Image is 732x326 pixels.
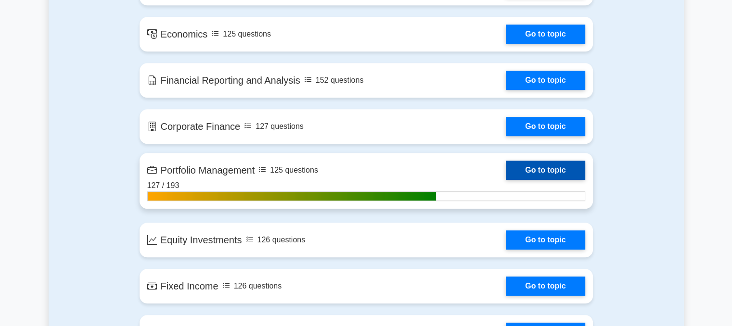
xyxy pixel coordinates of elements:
[506,161,585,180] a: Go to topic
[506,230,585,250] a: Go to topic
[506,71,585,90] a: Go to topic
[506,25,585,44] a: Go to topic
[506,276,585,296] a: Go to topic
[506,117,585,136] a: Go to topic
